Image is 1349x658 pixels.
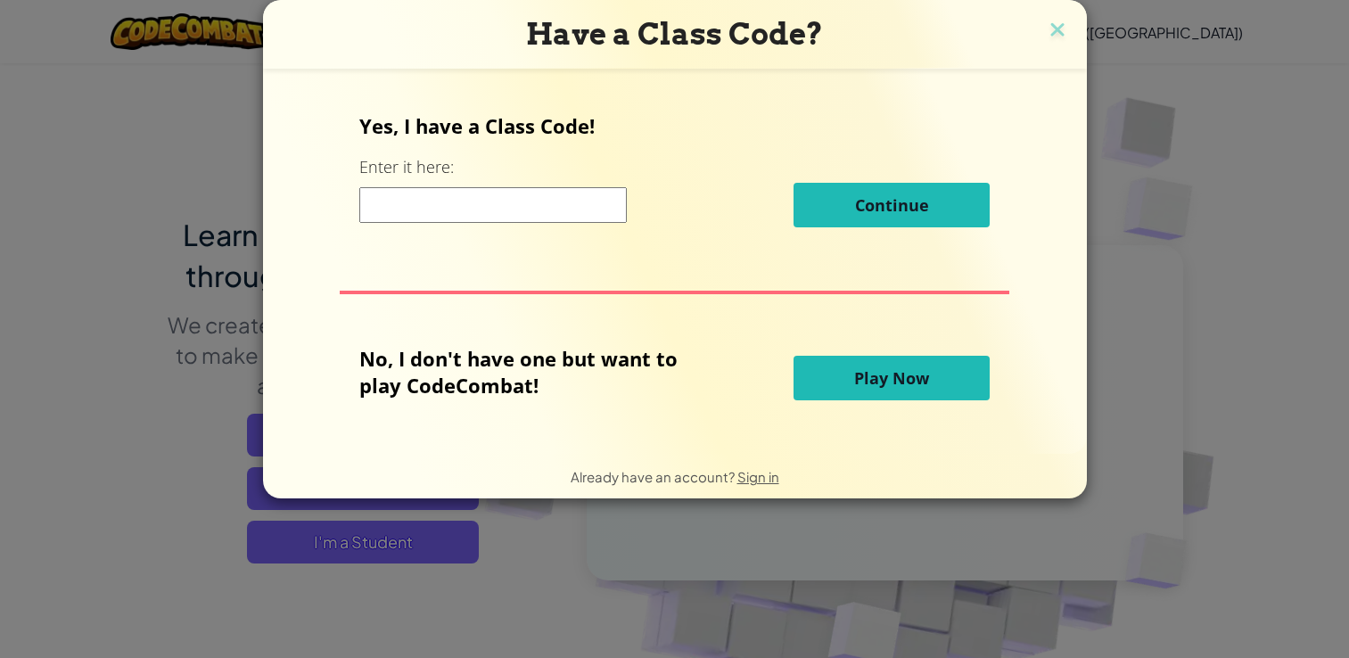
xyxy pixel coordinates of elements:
span: Have a Class Code? [526,16,823,52]
button: Play Now [794,356,990,400]
label: Enter it here: [359,156,454,178]
a: Sign in [737,468,779,485]
p: No, I don't have one but want to play CodeCombat! [359,345,704,399]
p: Yes, I have a Class Code! [359,112,990,139]
button: Continue [794,183,990,227]
span: Continue [855,194,929,216]
img: close icon [1046,18,1069,45]
span: Play Now [854,367,929,389]
span: Already have an account? [571,468,737,485]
